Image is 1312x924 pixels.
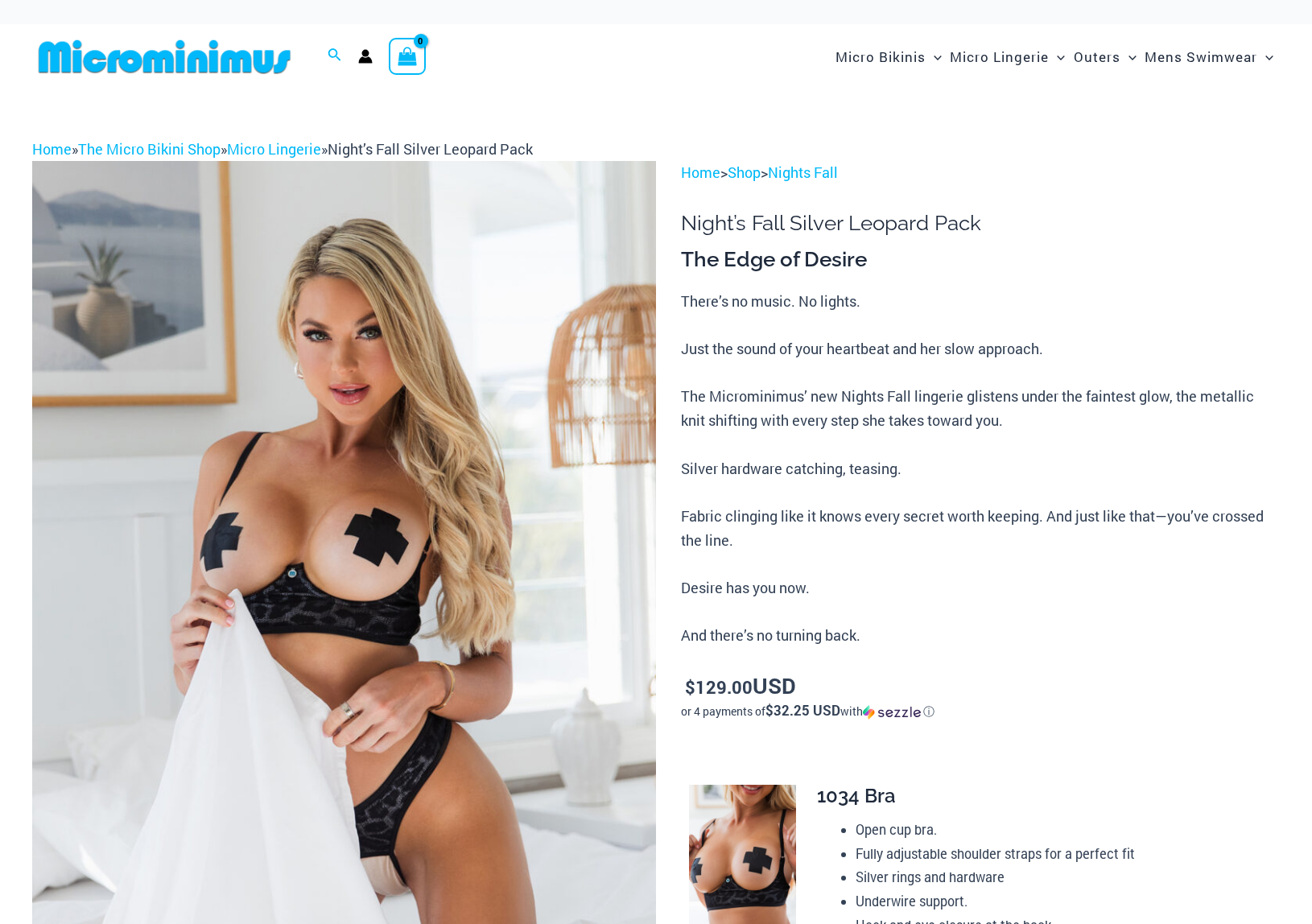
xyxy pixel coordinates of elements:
[856,818,1266,842] li: Open cup bra.
[681,163,720,182] a: Home
[768,163,838,182] a: Nights Fall
[1120,36,1137,77] span: Menu Toggle
[681,703,1280,720] div: or 4 payments of$32.25 USDwithSezzle Click to learn more about Sezzle
[856,889,1266,914] li: Underwire support.
[765,701,840,720] span: $32.25 USD
[829,30,1280,84] nav: Site Navigation
[685,675,753,699] bdi: 129.00
[950,36,1049,77] span: Micro Lingerie
[78,139,221,159] a: The Micro Bikini Shop
[681,290,1280,649] p: There’s no music. No lights. Just the sound of your heartbeat and her slow approach. The Micromin...
[227,139,321,159] a: Micro Lingerie
[863,705,921,720] img: Sezzle
[389,38,426,75] a: View Shopping Cart, empty
[856,842,1266,866] li: Fully adjustable shoulder straps for a perfect fit
[32,39,297,75] img: MM SHOP LOGO FLAT
[681,703,1280,720] div: or 4 payments of with
[817,784,896,807] span: 1034 Bra
[835,36,926,77] span: Micro Bikinis
[1257,36,1273,77] span: Menu Toggle
[1070,32,1141,81] a: OutersMenu ToggleMenu Toggle
[328,139,533,159] span: Night’s Fall Silver Leopard Pack
[946,32,1069,81] a: Micro LingerieMenu ToggleMenu Toggle
[1141,32,1277,81] a: Mens SwimwearMenu ToggleMenu Toggle
[328,46,342,67] a: Search icon link
[831,32,946,81] a: Micro BikinisMenu ToggleMenu Toggle
[1074,36,1120,77] span: Outers
[926,36,942,77] span: Menu Toggle
[681,161,1280,185] p: > >
[681,211,1280,236] h1: Night’s Fall Silver Leopard Pack
[1145,36,1257,77] span: Mens Swimwear
[32,139,533,159] span: » » »
[681,246,1280,274] h3: The Edge of Desire
[685,675,695,699] span: $
[358,49,373,64] a: Account icon link
[1049,36,1065,77] span: Menu Toggle
[681,674,1280,699] p: USD
[32,139,72,159] a: Home
[856,865,1266,889] li: Silver rings and hardware
[728,163,761,182] a: Shop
